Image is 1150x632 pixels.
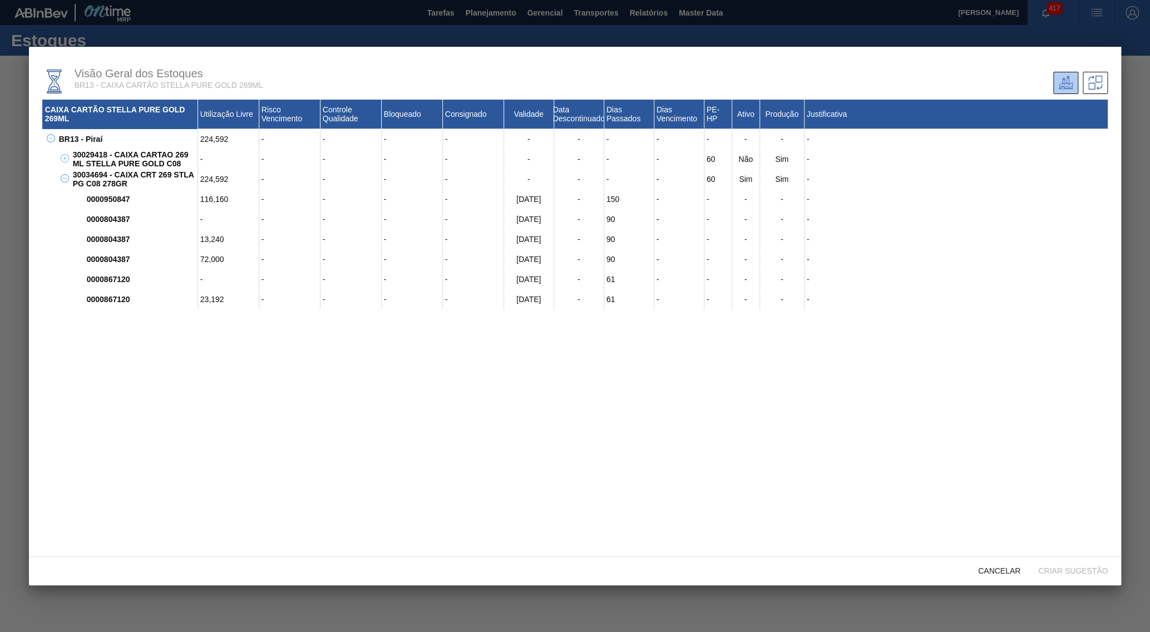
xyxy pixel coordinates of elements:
div: - [732,269,760,289]
div: 0000950847 [84,189,198,209]
div: Unidade Atual/ Unidades [1053,72,1078,94]
div: - [320,189,382,209]
div: - [804,249,1108,269]
div: - [259,209,320,229]
div: 224,592 [198,129,259,149]
div: - [554,149,604,169]
div: - [382,229,443,249]
div: 13,240 [198,229,259,249]
div: 72,000 [198,249,259,269]
div: - [443,229,504,249]
div: 116,160 [198,189,259,209]
div: - [443,129,504,149]
div: - [259,289,320,309]
div: CAIXA CARTÃO STELLA PURE GOLD 269ML [42,100,198,129]
div: - [760,229,804,249]
div: - [320,289,382,309]
div: 61 [604,289,654,309]
div: - [732,189,760,209]
div: - [704,209,732,229]
div: - [760,249,804,269]
div: [DATE] [504,249,554,269]
div: - [259,169,320,189]
div: 90 [604,249,654,269]
div: - [704,289,732,309]
div: 90 [604,229,654,249]
div: 0000804387 [84,209,198,229]
div: - [198,149,259,169]
div: - [554,209,604,229]
div: - [704,269,732,289]
span: Criar sugestão [1029,566,1117,575]
div: - [320,269,382,289]
div: Controle Qualidade [320,100,382,129]
div: - [654,209,704,229]
div: - [760,209,804,229]
div: - [804,129,1108,149]
div: - [804,269,1108,289]
div: - [259,249,320,269]
div: [DATE] [504,209,554,229]
div: - [732,249,760,269]
div: - [760,129,804,149]
div: - [704,229,732,249]
span: Visão Geral dos Estoques [75,67,203,80]
div: Não [732,149,760,169]
span: BR13 - CAIXA CARTÃO STELLA PURE GOLD 269ML [75,81,263,90]
div: - [504,149,554,169]
div: - [732,289,760,309]
div: - [320,209,382,229]
div: [DATE] [504,189,554,209]
div: - [198,269,259,289]
div: - [804,169,1108,189]
div: - [654,129,704,149]
div: - [654,289,704,309]
div: - [704,249,732,269]
div: - [732,209,760,229]
div: - [443,289,504,309]
div: 30034694 - CAIXA CRT 269 STLA PG C08 278GR [70,169,198,189]
div: - [443,249,504,269]
div: Validade [504,100,554,129]
div: Data Descontinuado [554,100,604,129]
div: - [443,149,504,169]
div: - [554,249,604,269]
div: - [654,229,704,249]
div: [DATE] [504,289,554,309]
div: 0000804387 [84,229,198,249]
div: - [554,189,604,209]
div: - [382,169,443,189]
div: - [320,229,382,249]
button: Cancelar [969,561,1029,581]
div: - [320,169,382,189]
div: Utilização Livre [198,100,259,129]
button: Criar sugestão [1029,561,1117,581]
div: - [443,189,504,209]
div: - [732,129,760,149]
div: - [554,229,604,249]
div: - [554,269,604,289]
div: - [320,249,382,269]
div: Sugestões de Trasferência [1083,72,1108,94]
div: 224,592 [198,169,259,189]
div: - [382,129,443,149]
div: 150 [604,189,654,209]
div: - [704,129,732,149]
div: - [760,289,804,309]
div: 60 [704,169,732,189]
div: Ativo [732,100,760,129]
span: Cancelar [969,566,1029,575]
div: - [654,269,704,289]
div: Sim [760,169,804,189]
div: - [604,129,654,149]
div: 0000867120 [84,289,198,309]
div: - [320,129,382,149]
div: Dias Vencimento [654,100,704,129]
div: - [654,249,704,269]
div: 60 [704,149,732,169]
div: [DATE] [504,229,554,249]
div: - [504,169,554,189]
div: - [554,289,604,309]
div: Risco Vencimento [259,100,320,129]
div: - [732,229,760,249]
